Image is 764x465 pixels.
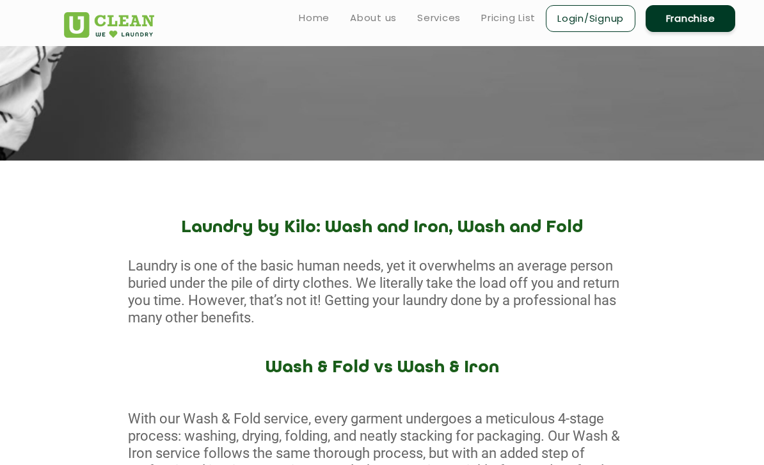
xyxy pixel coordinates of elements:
a: Pricing List [481,10,536,26]
a: Login/Signup [546,5,635,32]
a: About us [350,10,397,26]
img: UClean Laundry and Dry Cleaning [64,12,154,38]
a: Services [417,10,461,26]
a: Home [299,10,330,26]
a: Franchise [646,5,735,32]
